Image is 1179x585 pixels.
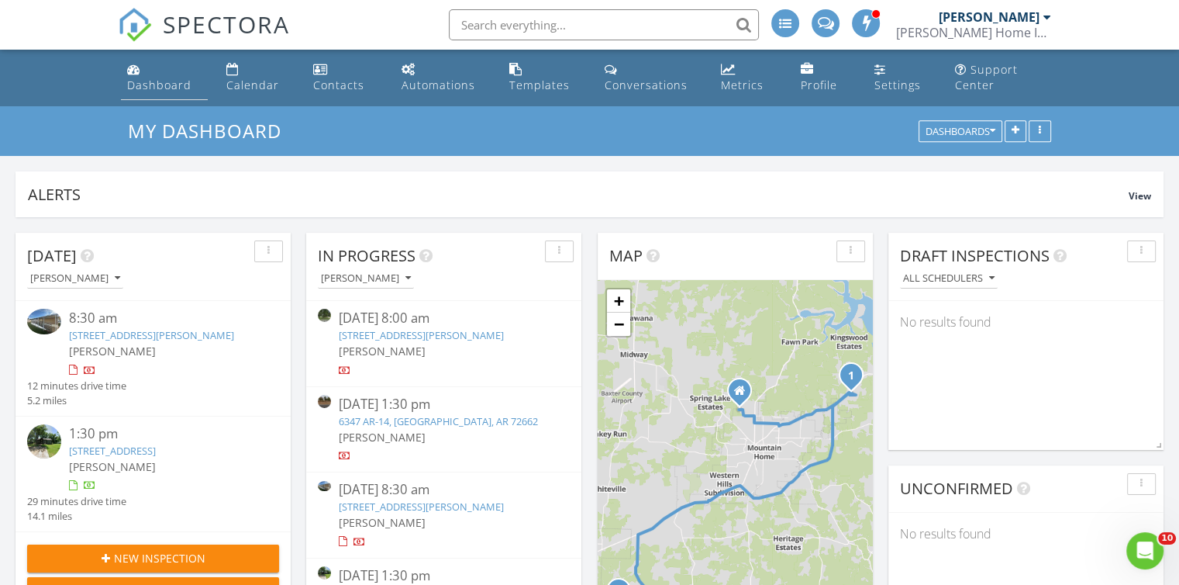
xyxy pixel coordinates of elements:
a: Zoom out [607,313,630,336]
img: 9354338%2Fcover_photos%2FVTryPEBftSe8qrQhwLFT%2Fsmall.9354338-1756300630604 [318,481,331,491]
a: Support Center [949,56,1058,100]
a: Zoom in [607,289,630,313]
div: 8:30 am [69,309,258,328]
iframe: Intercom live chat [1126,532,1163,569]
div: Metrics [721,78,764,92]
span: [PERSON_NAME] [339,430,426,445]
div: Dashboards [926,126,995,137]
a: Contacts [307,56,383,100]
div: Automations [402,78,475,92]
div: No results found [888,513,1163,555]
a: Automations (Advanced) [395,56,491,100]
a: Dashboard [121,56,207,100]
span: View [1129,189,1151,202]
a: [DATE] 8:30 am [STREET_ADDRESS][PERSON_NAME] [PERSON_NAME] [318,480,570,549]
input: Search everything... [449,9,759,40]
div: Contacts [313,78,364,92]
button: [PERSON_NAME] [27,268,123,289]
button: New Inspection [27,545,279,573]
a: My Dashboard [128,118,295,144]
a: [DATE] 1:30 pm 6347 AR-14, [GEOGRAPHIC_DATA], AR 72662 [PERSON_NAME] [318,395,570,464]
div: 1:30 pm [69,424,258,444]
button: Dashboards [919,121,1002,143]
span: [PERSON_NAME] [69,459,156,474]
span: Map [609,245,643,266]
div: Templates [509,78,570,92]
div: [DATE] 8:30 am [339,480,549,500]
div: Profile [801,78,837,92]
button: All schedulers [900,268,998,289]
div: Hooyer Home Inspections [896,25,1051,40]
div: 12 minutes drive time [27,379,126,393]
div: [DATE] 1:30 pm [339,395,549,414]
img: The Best Home Inspection Software - Spectora [118,8,152,42]
img: 9354338%2Fcover_photos%2FVTryPEBftSe8qrQhwLFT%2Fsmall.9354338-1756300630604 [27,309,61,334]
span: [DATE] [27,245,77,266]
div: Alerts [28,184,1129,205]
a: Templates [503,56,586,100]
a: [STREET_ADDRESS][PERSON_NAME] [339,500,504,514]
div: Conversations [605,78,688,92]
a: 1:30 pm [STREET_ADDRESS] [PERSON_NAME] 29 minutes drive time 14.1 miles [27,424,279,524]
div: 29 minutes drive time [27,494,126,509]
span: [PERSON_NAME] [339,344,426,358]
div: [PERSON_NAME] [30,273,120,284]
span: [PERSON_NAME] [69,344,156,358]
div: Settings [874,78,921,92]
a: Metrics [715,56,783,100]
span: SPECTORA [163,8,290,40]
a: Conversations [598,56,702,100]
a: [DATE] 8:00 am [STREET_ADDRESS][PERSON_NAME] [PERSON_NAME] [318,309,570,378]
a: Settings [868,56,936,100]
div: 136 Wehmeyer Loop, Mountain Home, AR 72653 [851,375,860,384]
a: [STREET_ADDRESS] [69,444,156,458]
a: [STREET_ADDRESS][PERSON_NAME] [69,328,234,342]
div: [DATE] 8:00 am [339,309,549,328]
div: Support Center [955,62,1018,92]
img: streetview [318,395,331,408]
img: streetview [27,424,61,459]
span: [PERSON_NAME] [339,515,426,530]
span: 10 [1158,532,1176,545]
a: 6347 AR-14, [GEOGRAPHIC_DATA], AR 72662 [339,414,538,428]
a: SPECTORA [118,21,290,54]
div: No results found [888,301,1163,343]
a: Company Profile [795,56,855,100]
span: In Progress [318,245,415,266]
div: [PERSON_NAME] [321,273,411,284]
img: streetview [318,566,331,580]
a: Calendar [220,56,295,100]
button: [PERSON_NAME] [318,268,414,289]
div: [PERSON_NAME] [939,9,1039,25]
span: New Inspection [114,550,205,566]
span: Unconfirmed [900,478,1013,499]
div: 14.1 miles [27,509,126,524]
a: [STREET_ADDRESS][PERSON_NAME] [339,328,504,342]
span: Draft Inspections [900,245,1050,266]
a: 8:30 am [STREET_ADDRESS][PERSON_NAME] [PERSON_NAME] 12 minutes drive time 5.2 miles [27,309,279,408]
img: streetview [318,309,331,322]
div: Dashboard [127,78,191,92]
div: 801 Fulton Street, Mountain Home AR 72653 [739,390,749,400]
div: All schedulers [903,273,995,284]
div: 5.2 miles [27,393,126,408]
i: 1 [848,371,854,382]
div: Calendar [226,78,279,92]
